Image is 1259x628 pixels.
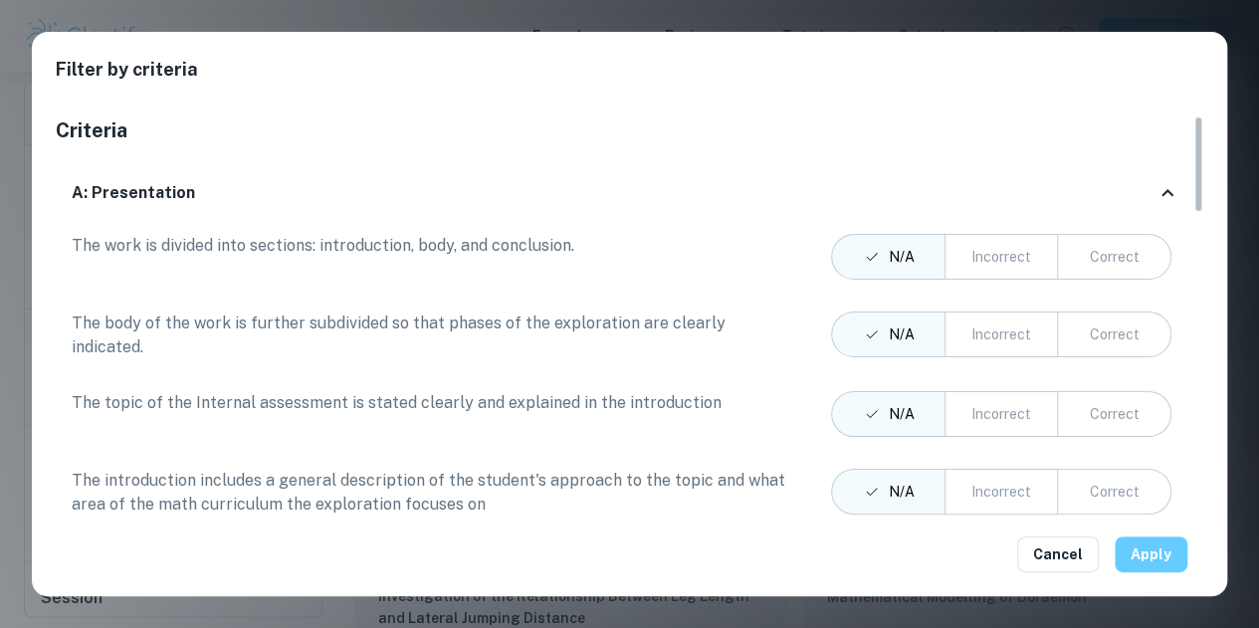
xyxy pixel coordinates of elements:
[1057,312,1171,357] button: right aligned
[863,481,915,503] div: N/A
[56,161,1187,226] div: A: Presentation
[1090,481,1140,503] div: Correct
[1090,323,1140,345] div: Correct
[863,246,915,268] div: N/A
[831,391,945,437] button: left aligned
[831,312,945,357] button: left aligned
[863,323,915,345] div: N/A
[944,312,1059,357] button: centered
[72,391,791,415] p: The topic of the Internal assessment is stated clearly and explained in the introduction
[72,234,791,258] p: The work is divided into sections: introduction, body, and conclusion.
[56,56,1203,115] h2: Filter by criteria
[831,391,1171,437] div: text alignment
[971,403,1031,425] div: Incorrect
[1090,246,1140,268] div: Correct
[831,469,1171,515] div: text alignment
[831,234,1171,280] div: text alignment
[944,234,1059,280] button: centered
[971,481,1031,503] div: Incorrect
[863,403,915,425] div: N/A
[1057,391,1171,437] button: right aligned
[944,469,1059,515] button: centered
[1090,403,1140,425] div: Correct
[831,234,945,280] button: left aligned
[971,246,1031,268] div: Incorrect
[72,469,791,517] p: The introduction includes a general description of the student's approach to the topic and what a...
[1057,469,1171,515] button: right aligned
[831,312,1171,357] div: text alignment
[1017,536,1099,572] button: Cancel
[944,391,1059,437] button: centered
[72,312,791,359] p: The body of the work is further subdivided so that phases of the exploration are clearly indicated.
[971,323,1031,345] div: Incorrect
[72,181,195,206] h6: A: Presentation
[56,115,1187,145] h5: Criteria
[1115,536,1187,572] button: Apply
[1057,234,1171,280] button: right aligned
[831,469,945,515] button: left aligned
